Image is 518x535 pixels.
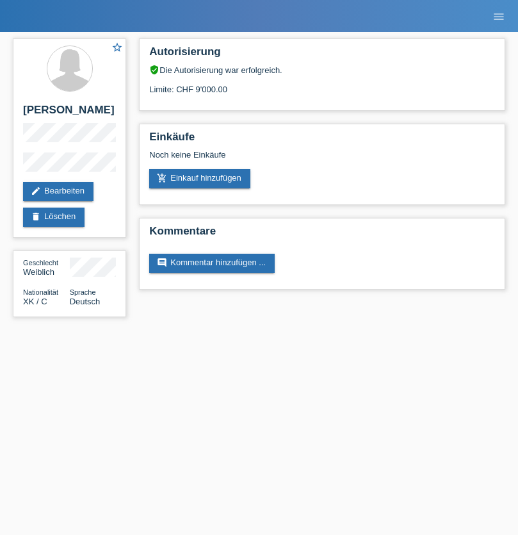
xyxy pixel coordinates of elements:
[492,10,505,23] i: menu
[31,211,41,222] i: delete
[23,259,58,267] span: Geschlecht
[149,169,250,188] a: add_shopping_cartEinkauf hinzufügen
[111,42,123,53] i: star_border
[149,65,159,75] i: verified_user
[157,173,167,183] i: add_shopping_cart
[23,104,116,123] h2: [PERSON_NAME]
[149,75,495,94] div: Limite: CHF 9'000.00
[149,65,495,75] div: Die Autorisierung war erfolgreich.
[23,288,58,296] span: Nationalität
[23,208,85,227] a: deleteLöschen
[23,182,93,201] a: editBearbeiten
[70,297,101,306] span: Deutsch
[157,258,167,268] i: comment
[111,42,123,55] a: star_border
[70,288,96,296] span: Sprache
[149,45,495,65] h2: Autorisierung
[149,225,495,244] h2: Kommentare
[23,297,47,306] span: Kosovo / C / 15.08.2014
[486,12,512,20] a: menu
[23,258,70,277] div: Weiblich
[149,131,495,150] h2: Einkäufe
[31,186,41,196] i: edit
[149,150,495,169] div: Noch keine Einkäufe
[149,254,275,273] a: commentKommentar hinzufügen ...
